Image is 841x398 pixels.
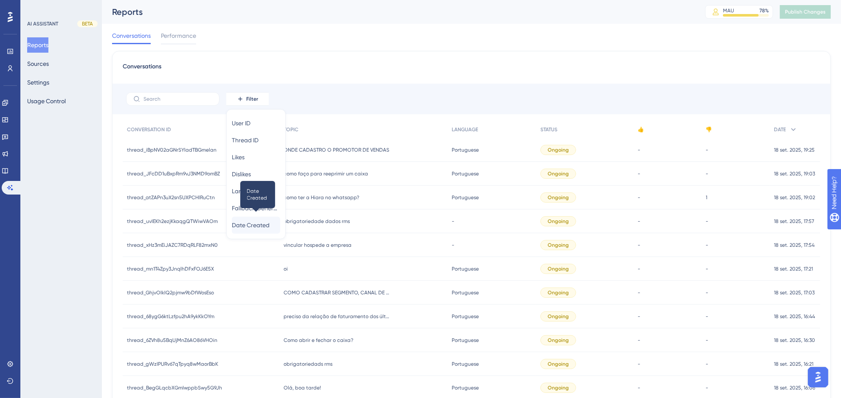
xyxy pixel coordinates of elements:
[284,126,298,133] span: TOPIC
[284,313,390,320] span: preciso da relação de faturamento dos últimos 12 meses
[548,218,569,225] span: Ongoing
[112,6,684,18] div: Reports
[540,126,557,133] span: STATUS
[774,126,786,133] span: DATE
[27,93,66,109] button: Usage Control
[774,337,815,344] span: 18 set. 2025, 16:30
[284,147,389,153] span: ONDE CADASTRO O PROMOTOR DE VENDAS
[284,361,332,367] span: obrigatoriedads rms
[284,242,352,248] span: vincular hospede a empresa
[232,152,245,162] span: Likes
[232,115,280,132] button: User ID
[246,96,258,102] span: Filter
[127,147,217,153] span: thread_iBpNV02aGNrSYIadTBGmelan
[247,188,268,201] span: Date Created
[284,218,350,225] span: obrigatoriedade dados rms
[706,337,709,344] span: -
[548,361,569,367] span: Ongoing
[706,194,708,201] span: 1
[452,313,479,320] span: Portuguese
[548,194,569,201] span: Ongoing
[232,135,259,145] span: Thread ID
[548,384,569,391] span: Ongoing
[232,203,280,213] span: Fallback Generated
[638,194,640,201] span: -
[785,8,826,15] span: Publish Changes
[638,218,640,225] span: -
[232,149,280,166] button: Likes
[638,313,640,320] span: -
[284,337,353,344] span: Como abrir e fechar o caixa?
[774,361,813,367] span: 18 set. 2025, 16:21
[774,147,815,153] span: 18 set. 2025, 19:25
[452,265,479,272] span: Portuguese
[232,166,280,183] button: Dislikes
[232,183,280,200] button: Language
[706,147,709,153] span: -
[127,313,214,320] span: thread_68ygG6ktLzfpu2hA9ykKkOYm
[706,242,709,248] span: -
[638,170,640,177] span: -
[638,337,640,344] span: -
[77,20,98,27] div: BETA
[232,169,251,179] span: Dislikes
[706,289,709,296] span: -
[127,337,217,344] span: thread_6ZVh8u5BqUjMnZ6AO86VHOin
[127,265,214,272] span: thread_mn1T4Zpy3JnqlhDFxFOJ6E5X
[284,289,390,296] span: COMO CADASTRAR SEGMENTO, CANAL DE ORIGEM E MOTIVO DA VIAGEM
[638,384,640,391] span: -
[284,170,368,177] span: como faço para reeprimir um caixa
[452,361,479,367] span: Portuguese
[232,118,250,128] span: User ID
[232,200,280,217] button: Fallback Generated
[452,242,454,248] span: -
[706,126,712,133] span: 👎
[127,126,171,133] span: CONVERSATION ID
[548,289,569,296] span: Ongoing
[127,218,218,225] span: thread_uvIEKh2ezjKkaqgQTWiwVAOm
[548,242,569,248] span: Ongoing
[232,132,280,149] button: Thread ID
[452,194,479,201] span: Portuguese
[127,170,220,177] span: thread_JFcDD1uBxpRm9vJ3NMD9omBZ
[27,75,49,90] button: Settings
[706,384,709,391] span: -
[161,31,196,41] span: Performance
[452,384,479,391] span: Portuguese
[638,265,640,272] span: -
[452,170,479,177] span: Portuguese
[774,384,815,391] span: 18 set. 2025, 16:06
[706,265,709,272] span: -
[20,2,53,12] span: Need Help?
[452,218,454,225] span: -
[638,289,640,296] span: -
[548,337,569,344] span: Ongoing
[27,56,49,71] button: Sources
[127,289,214,296] span: thread_GhjvOIkIQ2pjmw9bDfWosEso
[27,37,48,53] button: Reports
[452,126,478,133] span: LANGUAGE
[706,313,709,320] span: -
[143,96,212,102] input: Search
[774,265,813,272] span: 18 set. 2025, 17:21
[27,20,58,27] div: AI ASSISTANT
[723,7,734,14] div: MAU
[638,242,640,248] span: -
[706,218,709,225] span: -
[774,218,814,225] span: 18 set. 2025, 17:57
[774,313,815,320] span: 18 set. 2025, 16:44
[638,126,644,133] span: 👍
[548,265,569,272] span: Ongoing
[127,361,218,367] span: thread_gWzIPURv67qTpyq8wMaorBbK
[127,384,222,391] span: thread_BegGLqcbXGmIwppbSwy5G9Jh
[232,220,270,230] span: Date Created
[774,289,815,296] span: 18 set. 2025, 17:03
[805,364,831,390] iframe: UserGuiding AI Assistant Launcher
[706,361,709,367] span: -
[232,217,280,234] button: Date CreatedDate Created
[452,147,479,153] span: Portuguese
[284,194,359,201] span: como ter a Hiara no whatsapp?
[232,186,260,196] span: Language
